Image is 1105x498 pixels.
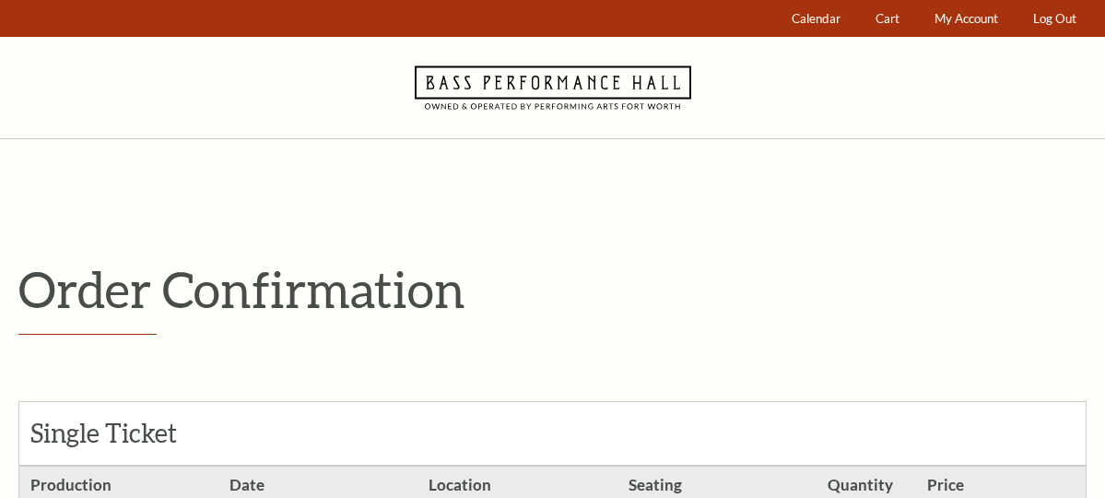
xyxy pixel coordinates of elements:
[18,259,1087,319] p: Order Confirmation
[783,1,850,37] a: Calendar
[792,11,841,26] span: Calendar
[876,11,899,26] span: Cart
[867,1,909,37] a: Cart
[1025,1,1086,37] a: Log Out
[30,418,232,449] h2: Single Ticket
[935,11,998,26] span: My Account
[926,1,1007,37] a: My Account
